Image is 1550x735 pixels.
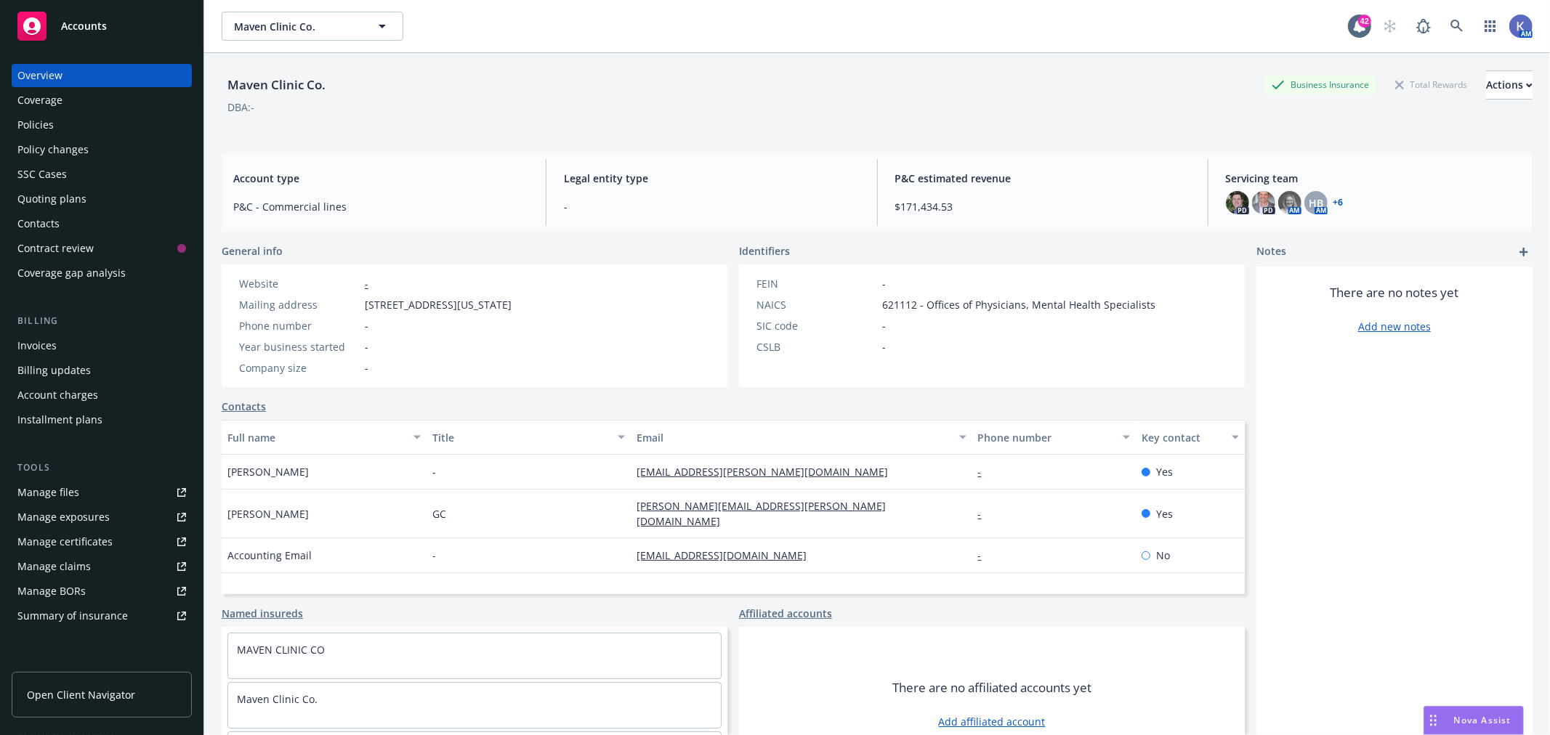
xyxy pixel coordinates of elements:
[12,580,192,603] a: Manage BORs
[895,199,1190,214] span: $171,434.53
[1278,191,1301,214] img: photo
[1226,191,1249,214] img: photo
[17,89,62,112] div: Coverage
[222,12,403,41] button: Maven Clinic Co.
[12,383,192,407] a: Account charges
[233,199,528,214] span: P&C - Commercial lines
[17,505,110,529] div: Manage exposures
[222,399,266,414] a: Contacts
[17,64,62,87] div: Overview
[17,113,54,137] div: Policies
[637,548,818,562] a: [EMAIL_ADDRESS][DOMAIN_NAME]
[1476,12,1505,41] a: Switch app
[17,261,126,285] div: Coverage gap analysis
[17,187,86,211] div: Quoting plans
[12,460,192,475] div: Tools
[61,20,107,32] span: Accounts
[17,163,67,186] div: SSC Cases
[12,481,192,504] a: Manage files
[237,692,318,706] a: Maven Clinic Co.
[427,420,631,455] button: Title
[239,360,359,375] div: Company size
[234,19,360,34] span: Maven Clinic Co.
[1156,548,1170,563] span: No
[222,243,283,259] span: General info
[227,464,309,479] span: [PERSON_NAME]
[978,548,993,562] a: -
[1142,430,1223,445] div: Key contact
[12,261,192,285] a: Coverage gap analysis
[756,318,876,333] div: SIC code
[12,113,192,137] a: Policies
[12,237,192,260] a: Contract review
[882,339,886,354] span: -
[17,359,91,382] div: Billing updates
[17,237,94,260] div: Contract review
[1486,71,1533,99] div: Actions
[12,604,192,628] a: Summary of insurance
[739,606,832,621] a: Affiliated accounts
[17,555,91,578] div: Manage claims
[882,318,886,333] span: -
[978,430,1114,445] div: Phone number
[227,100,254,115] div: DBA: -
[564,171,859,186] span: Legal entity type
[222,420,427,455] button: Full name
[12,64,192,87] a: Overview
[17,530,113,553] div: Manage certificates
[564,199,859,214] span: -
[17,604,128,628] div: Summary of insurance
[756,339,876,354] div: CSLB
[939,714,1046,729] a: Add affiliated account
[17,580,86,603] div: Manage BORs
[978,465,993,479] a: -
[739,243,790,259] span: Identifiers
[17,481,79,504] div: Manage files
[239,318,359,333] div: Phone number
[1515,243,1533,261] a: add
[12,408,192,431] a: Installment plans
[432,464,436,479] span: -
[1358,319,1431,334] a: Add new notes
[1424,706,1524,735] button: Nova Assist
[12,359,192,382] a: Billing updates
[1136,420,1245,455] button: Key contact
[1454,714,1511,726] span: Nova Assist
[12,89,192,112] a: Coverage
[1358,15,1371,28] div: 42
[432,548,436,563] span: -
[432,506,446,521] span: GC
[882,276,886,291] span: -
[1424,707,1442,734] div: Drag to move
[239,297,359,312] div: Mailing address
[1509,15,1533,38] img: photo
[1156,464,1173,479] span: Yes
[12,657,192,671] div: Analytics hub
[1442,12,1472,41] a: Search
[365,277,368,291] a: -
[365,297,512,312] span: [STREET_ADDRESS][US_STATE]
[239,276,359,291] div: Website
[222,76,331,94] div: Maven Clinic Co.
[237,643,325,657] a: MAVEN CLINIC CO
[1226,171,1521,186] span: Servicing team
[895,171,1190,186] span: P&C estimated revenue
[756,297,876,312] div: NAICS
[12,334,192,357] a: Invoices
[233,171,528,186] span: Account type
[432,430,610,445] div: Title
[637,430,950,445] div: Email
[1486,70,1533,100] button: Actions
[892,679,1091,697] span: There are no affiliated accounts yet
[1333,198,1344,207] a: +6
[12,505,192,529] a: Manage exposures
[365,339,368,354] span: -
[978,507,993,521] a: -
[1376,12,1405,41] a: Start snowing
[27,687,135,702] span: Open Client Navigator
[17,408,102,431] div: Installment plans
[12,530,192,553] a: Manage certificates
[12,163,192,186] a: SSC Cases
[12,138,192,161] a: Policy changes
